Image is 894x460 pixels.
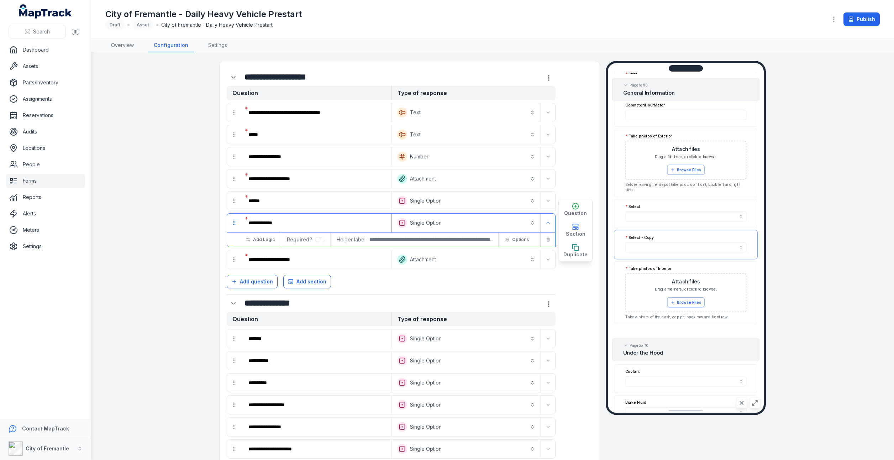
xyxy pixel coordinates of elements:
button: Single Option [393,419,539,435]
svg: drag [231,257,237,262]
strong: Question [227,86,391,100]
strong: Type of response [391,86,556,100]
a: Reports [6,190,85,204]
span: Section [566,230,585,237]
button: Add question [227,275,278,288]
a: Dashboard [6,43,85,57]
a: Alerts [6,207,85,221]
button: Single Option [393,193,539,209]
svg: drag [231,110,237,115]
svg: drag [231,154,237,160]
button: Text [393,127,539,142]
button: Expand [542,107,554,118]
button: Search [9,25,66,38]
h1: City of Fremantle - Daily Heavy Vehicle Prestart [105,9,302,20]
button: Add Logic [241,234,279,246]
span: Question [564,210,587,217]
label: Odometer/HourMeter [625,102,665,108]
svg: drag [231,424,237,430]
button: Expand [542,355,554,366]
div: drag [227,216,241,230]
p: Before leaving the depot take photos of front, back left and right sites [625,182,747,193]
div: :r2gno:-form-item-label [243,171,390,187]
label: Take photos of Interior [625,266,672,271]
button: Browse Files [667,297,705,308]
button: Add section [283,275,331,288]
span: City of Fremantle - Daily Heavy Vehicle Prestart [161,21,273,28]
svg: drag [231,132,237,137]
svg: drag [231,380,237,386]
strong: Type of response [391,312,556,326]
div: :r2gp4:-form-item-label [243,419,390,435]
div: drag [227,420,241,434]
span: Add section [296,278,326,285]
button: Single Option [393,353,539,368]
div: drag [227,442,241,456]
h3: Attach files [672,146,700,153]
p: Take a photo of the dash, cop pit, back raw and front raw [625,314,747,320]
button: Single Option [393,331,539,346]
div: :r2goc:-form-item-label [243,331,390,346]
a: Configuration [148,39,194,52]
div: :r2goi:-form-item-label [243,353,390,368]
svg: drag [231,198,237,204]
button: Attachment [393,252,539,267]
span: Options [512,237,529,242]
label: Select - Copy [625,235,654,240]
div: drag [227,127,241,142]
strong: Question [227,312,391,326]
button: Single Option [393,215,539,231]
button: Expand [227,297,240,310]
strong: City of Fremantle [26,445,69,451]
a: MapTrack [19,4,72,19]
button: Attachment [393,171,539,187]
button: Expand [227,70,240,84]
a: Settings [203,39,233,52]
button: Expand [542,254,554,265]
button: Single Option [393,375,539,391]
span: Add question [240,278,273,285]
a: Overview [105,39,140,52]
button: Duplicate [559,241,592,261]
h2: Under the Hood [623,349,749,356]
input: :r2jlg:-form-item-label [625,110,747,120]
span: Helper label: [337,236,367,243]
div: :r2gmu:-form-item-label [227,70,242,84]
button: Browse Files [667,165,705,175]
span: Page 2 of 10 [630,343,648,348]
svg: drag [231,358,237,364]
div: :r2jer:-form-item-label [243,215,390,231]
div: :r2gni:-form-item-label [243,149,390,164]
label: Shift [625,71,637,77]
div: :r2gnu:-form-item-label [243,252,390,267]
button: Expand [542,151,554,162]
a: Settings [6,239,85,253]
a: Forms [6,174,85,188]
a: Assignments [6,92,85,106]
div: :r2gpa:-form-item-label [243,441,390,457]
div: drag [227,172,241,186]
button: Number [393,149,539,164]
div: drag [227,331,241,346]
div: drag [227,398,241,412]
div: :r2gnc:-form-item-label [243,127,390,142]
button: Expand [542,217,554,229]
label: Take photos of Exterior [625,133,672,138]
label: Coolant [625,369,640,374]
button: Expand [542,195,554,207]
div: :r2goo:-form-item-label [243,375,390,391]
button: Text [393,105,539,120]
span: Search [33,28,50,35]
a: People [6,157,85,172]
button: Expand [542,399,554,411]
svg: drag [231,220,237,226]
button: Expand [542,129,554,140]
button: Single Option [393,397,539,413]
a: Parts/Inventory [6,75,85,90]
div: drag [227,105,241,120]
span: Page 1 of 10 [630,83,648,88]
div: :r2gou:-form-item-label [243,397,390,413]
svg: drag [231,446,237,452]
a: Assets [6,59,85,73]
div: drag [227,252,241,267]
